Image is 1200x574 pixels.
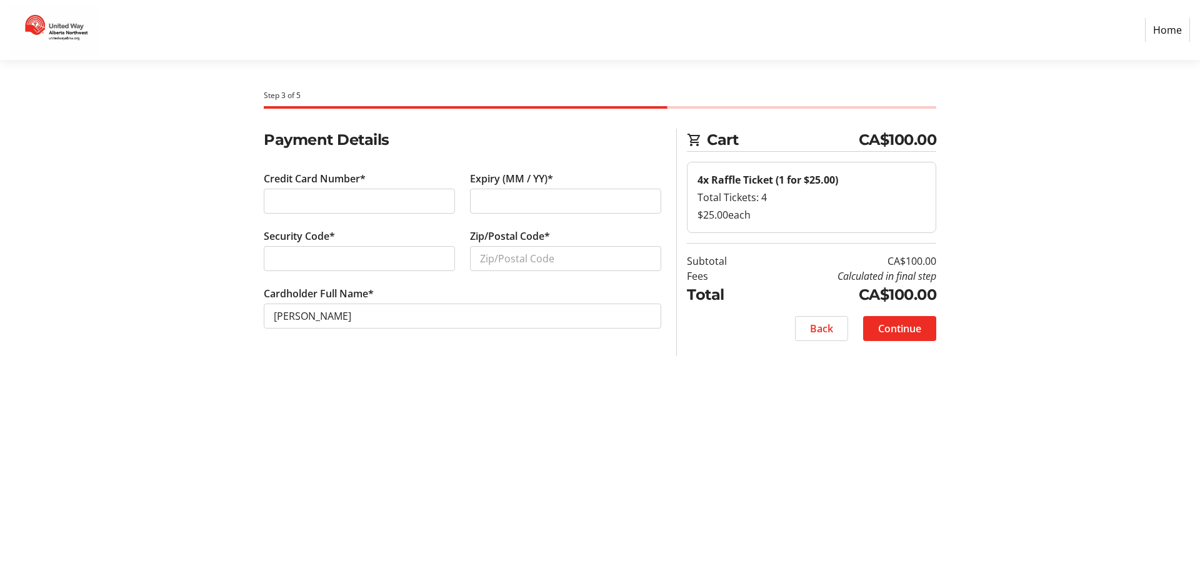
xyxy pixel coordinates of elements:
[480,194,651,209] iframe: Secure expiration date input frame
[697,173,838,187] strong: 4x Raffle Ticket (1 for $25.00)
[274,194,445,209] iframe: Secure card number input frame
[859,129,937,151] span: CA$100.00
[687,254,759,269] td: Subtotal
[697,207,926,222] div: $25.00 each
[470,246,661,271] input: Zip/Postal Code
[264,286,374,301] label: Cardholder Full Name*
[687,284,759,306] td: Total
[810,321,833,336] span: Back
[863,316,936,341] button: Continue
[470,229,550,244] label: Zip/Postal Code*
[264,229,335,244] label: Security Code*
[759,254,936,269] td: CA$100.00
[707,129,859,151] span: Cart
[264,90,936,101] div: Step 3 of 5
[795,316,848,341] button: Back
[10,5,99,55] img: United Way Alberta Northwest's Logo
[687,269,759,284] td: Fees
[264,129,661,151] h2: Payment Details
[878,321,921,336] span: Continue
[274,251,445,266] iframe: Secure CVC input frame
[759,269,936,284] td: Calculated in final step
[1145,18,1190,42] a: Home
[759,284,936,306] td: CA$100.00
[264,171,366,186] label: Credit Card Number*
[470,171,553,186] label: Expiry (MM / YY)*
[697,190,926,205] div: Total Tickets: 4
[264,304,661,329] input: Card Holder Name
